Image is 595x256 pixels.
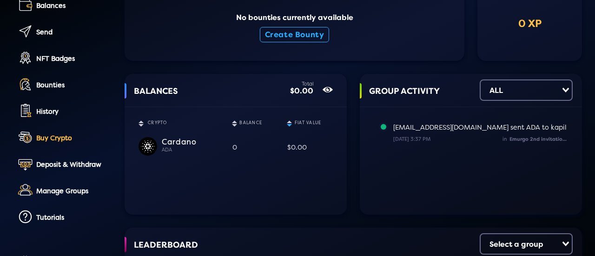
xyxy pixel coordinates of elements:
div: History [36,108,112,116]
div: Total [290,81,313,87]
span: Emurgo 2nd invitatio... [509,136,567,142]
a: Deposit & Withdraw [15,155,112,176]
div: Buy Crypto [36,134,112,142]
div: NFT Badges [36,55,112,63]
a: Buy Crypto [15,128,112,149]
a: Tutorials [15,208,112,229]
span: BALANCES [134,83,178,111]
div: Deposit & Withdraw [36,161,112,169]
div: Cardano [162,137,222,145]
span: 0 [232,143,237,151]
a: Manage Groups [15,181,112,202]
div: Bounties [36,81,112,89]
span: [EMAIL_ADDRESS][DOMAIN_NAME] sent ADA to kapil [393,123,567,131]
div: ADA [162,147,222,153]
span: in [502,136,507,142]
div: ALL [489,83,503,98]
div: No bounties currently available [134,13,455,51]
div: Select a group [489,236,543,252]
div: Balances [36,2,112,10]
small: [DATE] 3:37 PM [393,137,571,142]
input: Search for option [547,236,560,253]
div: Send [36,28,112,36]
a: NFT Badges [15,49,112,70]
div: 0 XP [487,18,573,30]
a: Bounties [15,75,112,96]
span: GROUP ACTIVITY [369,83,440,111]
div: Manage Groups [36,187,112,195]
div: $0.00 [287,139,332,156]
a: Send [15,22,112,43]
div: Search for option [480,79,573,101]
div: Tutorials [36,214,112,222]
div: Search for option [480,233,573,255]
div: $0.00 [290,86,313,95]
a: History [15,102,112,123]
img: ADA [139,137,157,156]
button: Create Bounty [260,27,330,42]
input: Search for option [506,82,560,99]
